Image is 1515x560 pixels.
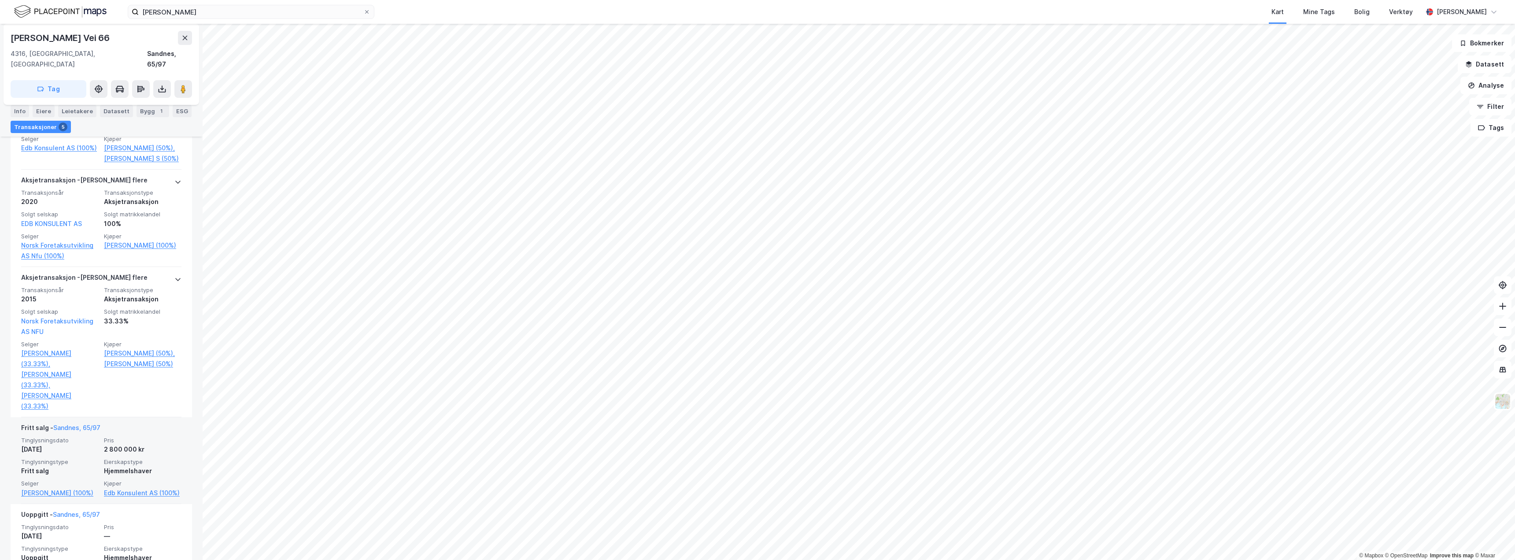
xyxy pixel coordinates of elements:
[1469,98,1511,115] button: Filter
[1354,7,1370,17] div: Bolig
[104,219,181,229] div: 100%
[104,545,181,553] span: Eierskapstype
[1389,7,1413,17] div: Verktøy
[11,121,71,133] div: Transaksjoner
[21,444,99,455] div: [DATE]
[104,523,181,531] span: Pris
[11,80,86,98] button: Tag
[21,480,99,487] span: Selger
[104,197,181,207] div: Aksjetransaksjon
[58,105,96,117] div: Leietakere
[21,211,99,218] span: Solgt selskap
[21,423,100,437] div: Fritt salg -
[53,424,100,431] a: Sandnes, 65/97
[21,175,148,189] div: Aksjetransaksjon - [PERSON_NAME] flere
[21,348,99,369] a: [PERSON_NAME] (33.33%),
[1452,34,1511,52] button: Bokmerker
[104,286,181,294] span: Transaksjonstype
[59,122,67,131] div: 5
[104,466,181,476] div: Hjemmelshaver
[21,240,99,261] a: Norsk Foretaksutvikling AS Nfu (100%)
[21,437,99,444] span: Tinglysningsdato
[104,359,181,369] a: [PERSON_NAME] (50%)
[104,444,181,455] div: 2 800 000 kr
[1359,553,1383,559] a: Mapbox
[104,488,181,498] a: Edb Konsulent AS (100%)
[104,211,181,218] span: Solgt matrikkelandel
[1460,77,1511,94] button: Analyse
[21,189,99,197] span: Transaksjonsår
[1271,7,1284,17] div: Kart
[1303,7,1335,17] div: Mine Tags
[104,135,181,143] span: Kjøper
[157,107,166,115] div: 1
[104,240,181,251] a: [PERSON_NAME] (100%)
[104,294,181,304] div: Aksjetransaksjon
[104,233,181,240] span: Kjøper
[104,531,181,541] div: —
[33,105,55,117] div: Eiere
[14,4,107,19] img: logo.f888ab2527a4732fd821a326f86c7f29.svg
[21,523,99,531] span: Tinglysningsdato
[1494,393,1511,410] img: Z
[137,105,169,117] div: Bygg
[104,143,181,153] a: [PERSON_NAME] (50%),
[21,308,99,315] span: Solgt selskap
[11,105,29,117] div: Info
[53,511,100,518] a: Sandnes, 65/97
[104,480,181,487] span: Kjøper
[104,348,181,359] a: [PERSON_NAME] (50%),
[21,143,99,153] a: Edb Konsulent AS (100%)
[21,197,99,207] div: 2020
[21,294,99,304] div: 2015
[1471,119,1511,137] button: Tags
[21,458,99,466] span: Tinglysningstype
[11,48,147,70] div: 4316, [GEOGRAPHIC_DATA], [GEOGRAPHIC_DATA]
[139,5,363,19] input: Søk på adresse, matrikkel, gårdeiere, leietakere eller personer
[21,233,99,240] span: Selger
[104,341,181,348] span: Kjøper
[21,531,99,541] div: [DATE]
[21,390,99,412] a: [PERSON_NAME] (33.33%)
[104,308,181,315] span: Solgt matrikkelandel
[1471,518,1515,560] iframe: Chat Widget
[100,105,133,117] div: Datasett
[21,220,82,227] a: EDB KONSULENT AS
[104,153,181,164] a: [PERSON_NAME] S (50%)
[21,317,93,335] a: Norsk Foretaksutvikling AS NFU
[21,466,99,476] div: Fritt salg
[1437,7,1487,17] div: [PERSON_NAME]
[1430,553,1474,559] a: Improve this map
[21,286,99,294] span: Transaksjonsår
[104,189,181,197] span: Transaksjonstype
[1458,56,1511,73] button: Datasett
[21,545,99,553] span: Tinglysningstype
[21,272,148,286] div: Aksjetransaksjon - [PERSON_NAME] flere
[104,437,181,444] span: Pris
[1385,553,1428,559] a: OpenStreetMap
[21,369,99,390] a: [PERSON_NAME] (33.33%),
[104,316,181,326] div: 33.33%
[21,509,100,523] div: Uoppgitt -
[21,488,99,498] a: [PERSON_NAME] (100%)
[21,341,99,348] span: Selger
[147,48,192,70] div: Sandnes, 65/97
[21,135,99,143] span: Selger
[1471,518,1515,560] div: Kontrollprogram for chat
[104,458,181,466] span: Eierskapstype
[11,31,111,45] div: [PERSON_NAME] Vei 66
[173,105,192,117] div: ESG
